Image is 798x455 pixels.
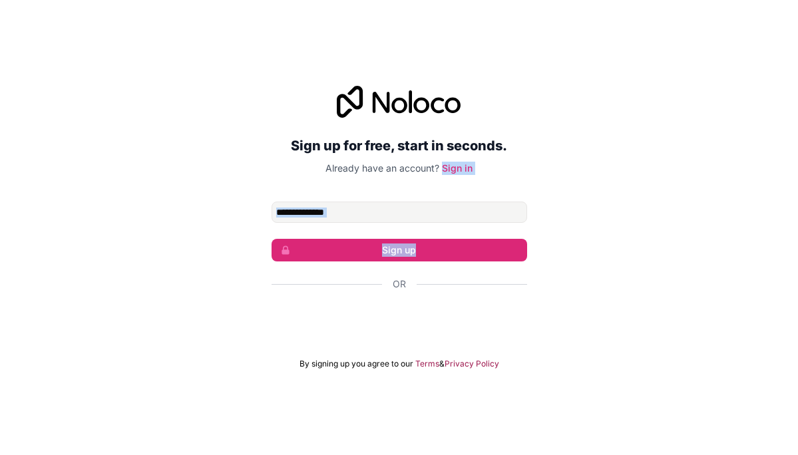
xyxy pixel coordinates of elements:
iframe: Sign in with Google Button [265,305,534,335]
span: Or [393,277,406,291]
a: Terms [415,359,439,369]
input: Email address [272,202,527,223]
span: By signing up you agree to our [299,359,413,369]
span: & [439,359,445,369]
button: Sign up [272,239,527,261]
span: Already have an account? [325,162,439,174]
a: Sign in [442,162,473,174]
a: Privacy Policy [445,359,499,369]
h2: Sign up for free, start in seconds. [272,134,527,158]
